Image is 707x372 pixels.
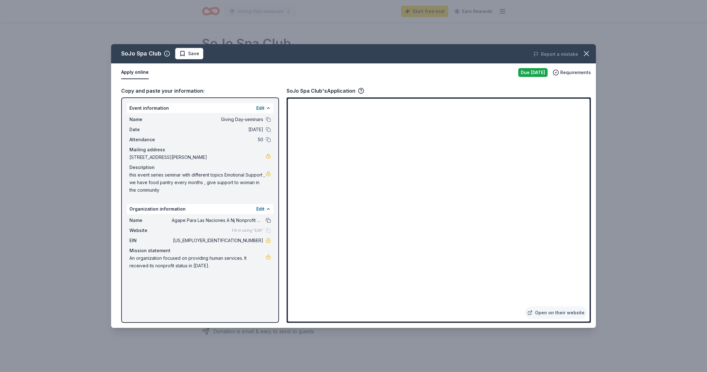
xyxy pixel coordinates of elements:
[129,217,172,224] span: Name
[256,104,264,112] button: Edit
[129,171,266,194] span: this event series seminar with different topics Emotional Support , we have food pantry every mon...
[232,228,263,233] span: Fill in using "Edit"
[129,154,266,161] span: [STREET_ADDRESS][PERSON_NAME]
[172,116,263,123] span: Giving Day-seminars
[172,126,263,133] span: [DATE]
[127,204,273,214] div: Organization information
[172,217,263,224] span: Agape Para Las Naciones A Nj Nonprofit Corporation
[172,136,263,143] span: 50
[129,146,271,154] div: Mailing address
[129,254,266,270] span: An organization focused on providing human services. It received its nonprofit status in [DATE].
[553,69,591,76] button: Requirements
[129,164,271,171] div: Description
[560,69,591,76] span: Requirements
[127,103,273,113] div: Event information
[121,66,149,79] button: Apply online
[256,205,264,213] button: Edit
[175,48,203,59] button: Save
[518,68,548,77] div: Due [DATE]
[129,247,271,254] div: Mission statement
[533,50,578,58] button: Report a mistake
[525,306,587,319] a: Open on their website
[129,136,172,143] span: Attendance
[129,227,172,234] span: Website
[129,237,172,244] span: EIN
[287,87,364,95] div: SoJo Spa Club's Application
[121,49,161,59] div: SoJo Spa Club
[121,87,279,95] div: Copy and paste your information:
[129,116,172,123] span: Name
[172,237,263,244] span: [US_EMPLOYER_IDENTIFICATION_NUMBER]
[129,126,172,133] span: Date
[188,50,199,57] span: Save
